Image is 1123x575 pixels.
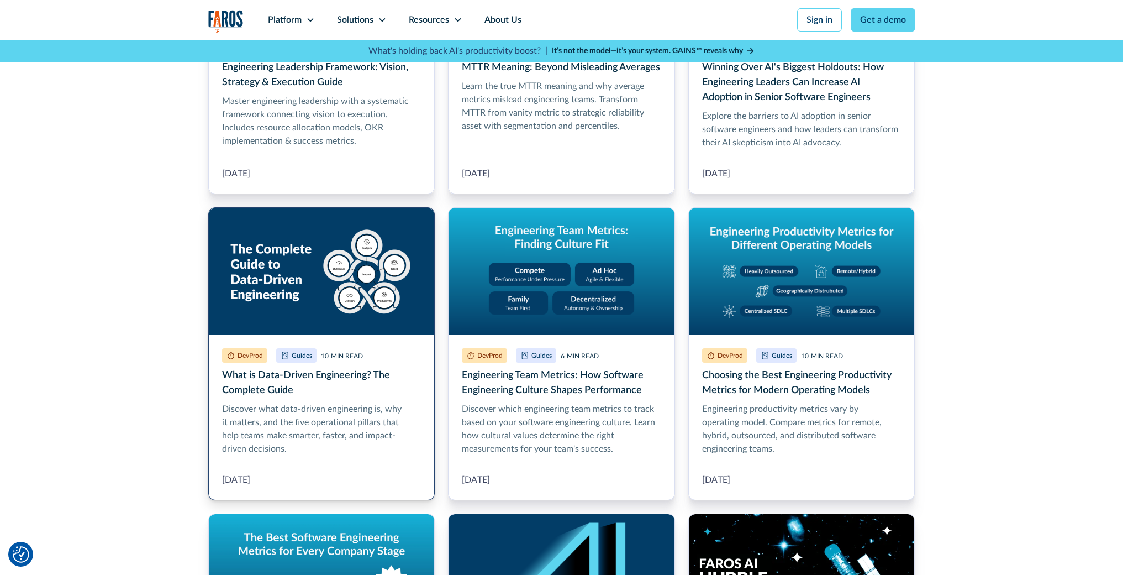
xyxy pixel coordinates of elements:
[552,45,755,57] a: It’s not the model—it’s your system. GAINS™ reveals why
[208,10,244,33] img: Logo of the analytics and reporting company Faros.
[797,8,842,32] a: Sign in
[409,13,449,27] div: Resources
[13,546,29,563] button: Cookie Settings
[851,8,915,32] a: Get a demo
[689,208,915,335] img: Graphic titled 'Engineering productivity metrics for different operating models' showing five mod...
[448,207,675,500] a: Engineering Team Metrics: How Software Engineering Culture Shapes Performance
[208,10,244,33] a: home
[688,207,915,500] a: Choosing the Best Engineering Productivity Metrics for Modern Operating Models
[449,208,674,335] img: Graphic titled 'Engineering Team Metrics: Finding Culture Fit' with four cultural models: Compete...
[268,13,302,27] div: Platform
[13,546,29,563] img: Revisit consent button
[209,208,435,335] img: Graphic titled 'The Complete Guide to Data-Driven Engineering' showing five pillars around a cent...
[368,44,547,57] p: What's holding back AI's productivity boost? |
[337,13,373,27] div: Solutions
[552,47,743,55] strong: It’s not the model—it’s your system. GAINS™ reveals why
[208,207,435,500] a: What is Data-Driven Engineering? The Complete Guide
